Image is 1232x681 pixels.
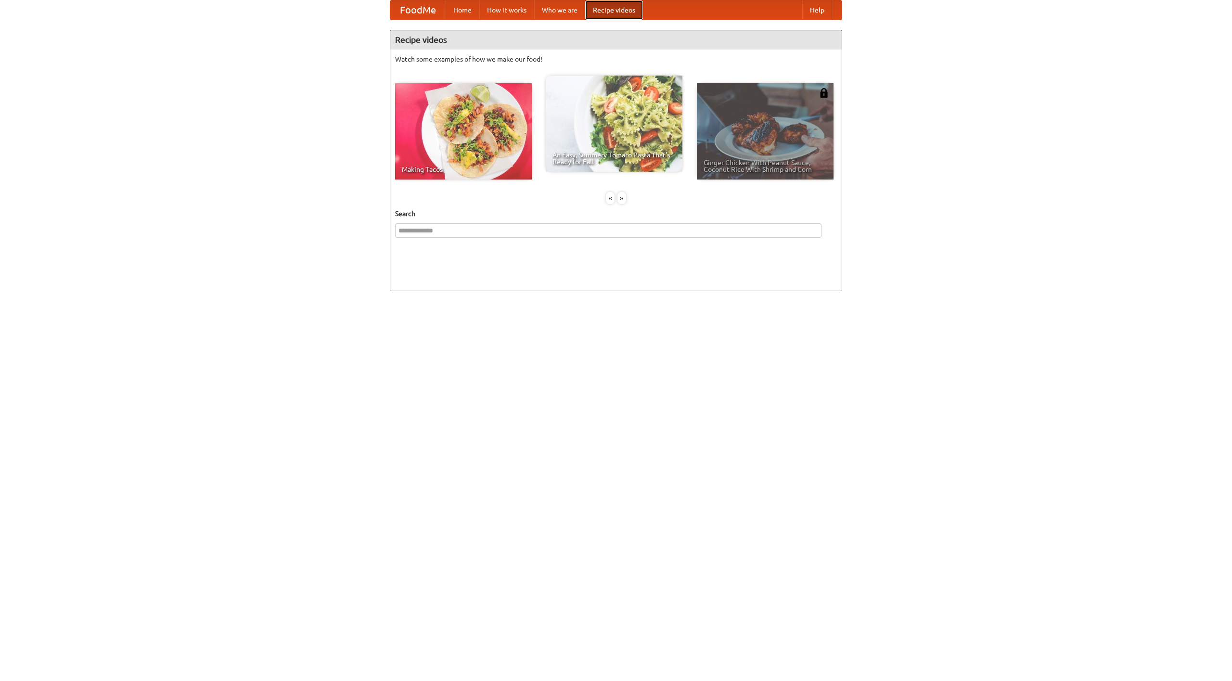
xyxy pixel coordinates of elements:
h4: Recipe videos [390,30,842,50]
p: Watch some examples of how we make our food! [395,54,837,64]
a: Home [446,0,479,20]
a: Making Tacos [395,83,532,180]
a: Help [802,0,832,20]
a: Who we are [534,0,585,20]
div: » [617,192,626,204]
a: FoodMe [390,0,446,20]
span: An Easy, Summery Tomato Pasta That's Ready for Fall [552,152,676,165]
h5: Search [395,209,837,218]
a: How it works [479,0,534,20]
span: Making Tacos [402,166,525,173]
a: Recipe videos [585,0,643,20]
a: An Easy, Summery Tomato Pasta That's Ready for Fall [546,76,682,172]
img: 483408.png [819,88,829,98]
div: « [606,192,615,204]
